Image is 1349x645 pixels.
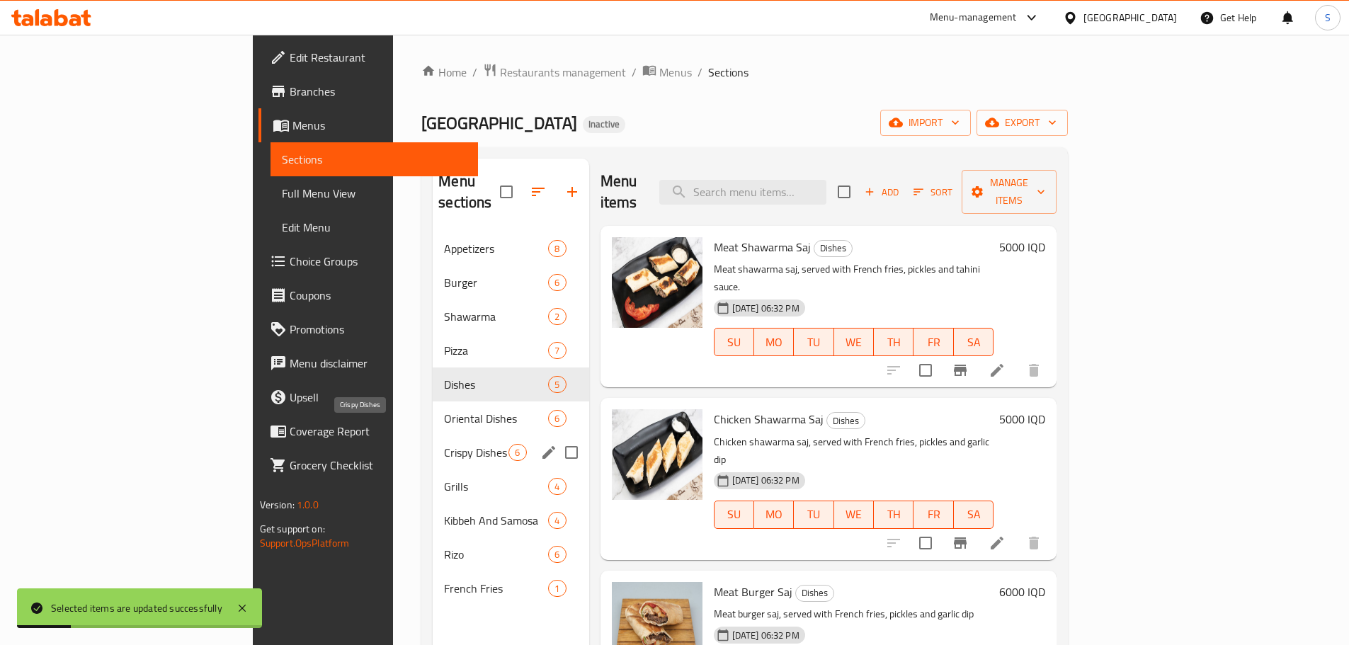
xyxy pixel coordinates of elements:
[483,63,626,81] a: Restaurants management
[421,107,577,139] span: [GEOGRAPHIC_DATA]
[796,585,833,601] span: Dishes
[491,177,521,207] span: Select all sections
[548,308,566,325] div: items
[954,501,994,529] button: SA
[960,332,988,353] span: SA
[1017,526,1051,560] button: delete
[548,410,566,427] div: items
[433,226,588,611] nav: Menu sections
[714,409,824,430] span: Chicken Shawarma Saj
[859,181,904,203] button: Add
[708,64,749,81] span: Sections
[814,240,852,256] span: Dishes
[521,175,555,209] span: Sort sections
[840,332,868,353] span: WE
[433,367,588,401] div: Dishes5
[260,534,350,552] a: Support.OpsPlatform
[919,504,947,525] span: FR
[727,629,805,642] span: [DATE] 06:32 PM
[754,501,794,529] button: MO
[943,353,977,387] button: Branch-specific-item
[549,548,565,561] span: 6
[999,237,1045,257] h6: 5000 IQD
[548,376,566,393] div: items
[549,582,565,595] span: 1
[258,278,478,312] a: Coupons
[910,181,956,203] button: Sort
[859,181,904,203] span: Add item
[954,328,994,356] button: SA
[290,321,467,338] span: Promotions
[260,520,325,538] span: Get support on:
[880,504,908,525] span: TH
[549,378,565,392] span: 5
[794,501,833,529] button: TU
[444,444,508,461] span: Crispy Dishes
[911,355,940,385] span: Select to update
[290,389,467,406] span: Upsell
[290,49,467,66] span: Edit Restaurant
[290,355,467,372] span: Menu disclaimer
[444,240,548,257] span: Appetizers
[714,433,994,469] p: Chicken shawarma saj, served with French fries, pickles and garlic dip
[509,446,525,460] span: 6
[271,142,478,176] a: Sections
[548,512,566,529] div: items
[500,64,626,81] span: Restaurants management
[794,328,833,356] button: TU
[548,580,566,597] div: items
[904,181,962,203] span: Sort items
[600,171,643,213] h2: Menu items
[659,180,826,205] input: search
[444,478,548,495] span: Grills
[863,184,901,200] span: Add
[943,526,977,560] button: Branch-specific-item
[549,344,565,358] span: 7
[433,503,588,537] div: Kibbeh And Samosa4
[271,176,478,210] a: Full Menu View
[444,512,548,529] span: Kibbeh And Samosa
[913,184,952,200] span: Sort
[271,210,478,244] a: Edit Menu
[973,174,1045,210] span: Manage items
[880,110,971,136] button: import
[642,63,692,81] a: Menus
[827,413,865,429] span: Dishes
[913,501,953,529] button: FR
[632,64,637,81] li: /
[444,342,548,359] div: Pizza
[880,332,908,353] span: TH
[258,380,478,414] a: Upsell
[727,302,805,315] span: [DATE] 06:32 PM
[960,504,988,525] span: SA
[834,328,874,356] button: WE
[538,442,559,463] button: edit
[444,580,548,597] div: French Fries
[583,118,625,130] span: Inactive
[508,444,526,461] div: items
[799,332,828,353] span: TU
[290,253,467,270] span: Choice Groups
[548,274,566,291] div: items
[549,310,565,324] span: 2
[433,299,588,333] div: Shawarma2
[258,40,478,74] a: Edit Restaurant
[290,423,467,440] span: Coverage Report
[258,108,478,142] a: Menus
[1325,10,1331,25] span: S
[754,328,794,356] button: MO
[433,333,588,367] div: Pizza7
[714,605,994,623] p: Meat burger saj, served with French fries, pickles and garlic dip
[989,535,1006,552] a: Edit menu item
[444,308,548,325] span: Shawarma
[612,409,702,500] img: Chicken Shawarma Saj
[583,116,625,133] div: Inactive
[727,474,805,487] span: [DATE] 06:32 PM
[433,232,588,266] div: Appetizers8
[548,478,566,495] div: items
[1017,353,1051,387] button: delete
[548,342,566,359] div: items
[911,528,940,558] span: Select to update
[258,312,478,346] a: Promotions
